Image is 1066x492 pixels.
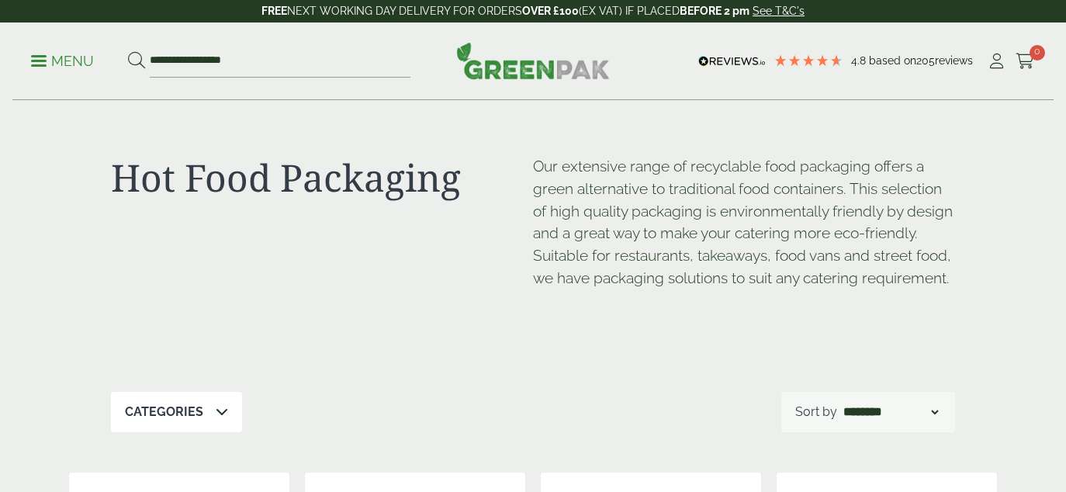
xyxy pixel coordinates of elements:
[935,54,973,67] span: reviews
[869,54,916,67] span: Based on
[851,54,869,67] span: 4.8
[261,5,287,17] strong: FREE
[456,42,610,79] img: GreenPak Supplies
[840,403,941,421] select: Shop order
[987,54,1006,69] i: My Account
[31,52,94,68] a: Menu
[774,54,843,68] div: 4.79 Stars
[1016,50,1035,73] a: 0
[533,155,955,289] p: Our extensive range of recyclable food packaging offers a green alternative to traditional food c...
[680,5,749,17] strong: BEFORE 2 pm
[125,403,203,421] p: Categories
[111,155,533,200] h1: Hot Food Packaging
[31,52,94,71] p: Menu
[795,403,837,421] p: Sort by
[533,303,535,305] p: [URL][DOMAIN_NAME]
[1016,54,1035,69] i: Cart
[753,5,805,17] a: See T&C's
[916,54,935,67] span: 205
[522,5,579,17] strong: OVER £100
[698,56,766,67] img: REVIEWS.io
[1030,45,1045,61] span: 0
